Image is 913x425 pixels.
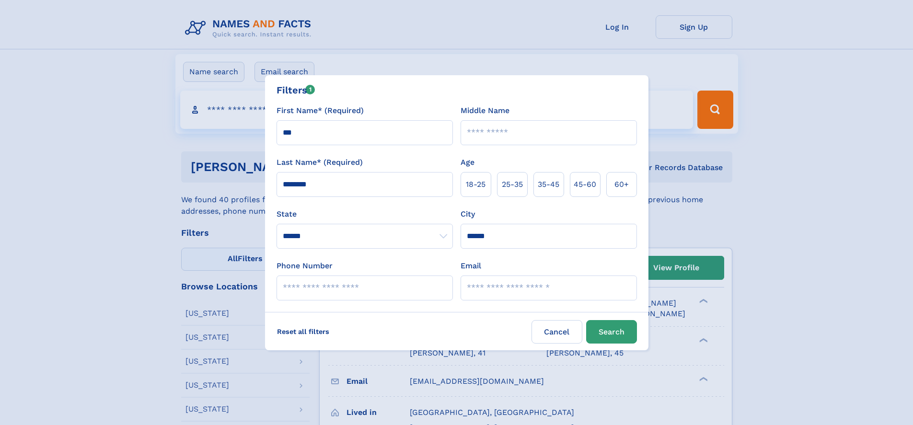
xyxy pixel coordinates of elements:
[461,208,475,220] label: City
[461,157,474,168] label: Age
[532,320,582,344] label: Cancel
[502,179,523,190] span: 25‑35
[277,157,363,168] label: Last Name* (Required)
[586,320,637,344] button: Search
[277,83,315,97] div: Filters
[538,179,559,190] span: 35‑45
[466,179,485,190] span: 18‑25
[461,105,509,116] label: Middle Name
[614,179,629,190] span: 60+
[277,208,453,220] label: State
[277,105,364,116] label: First Name* (Required)
[461,260,481,272] label: Email
[277,260,333,272] label: Phone Number
[574,179,596,190] span: 45‑60
[271,320,335,343] label: Reset all filters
